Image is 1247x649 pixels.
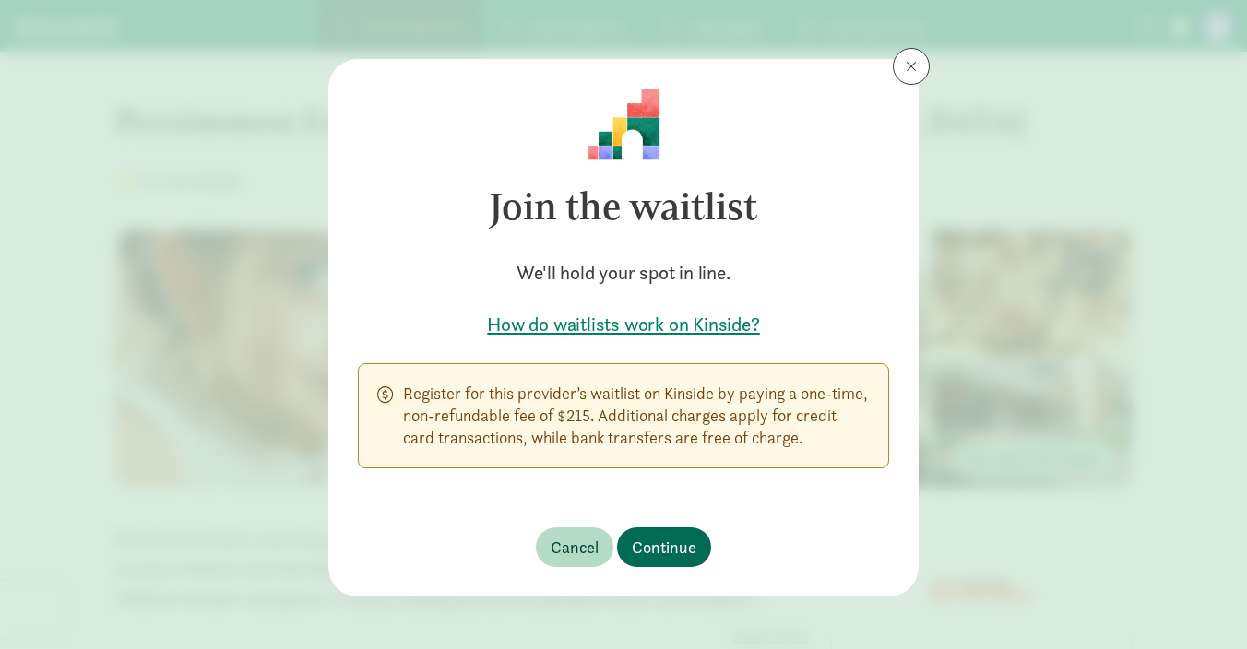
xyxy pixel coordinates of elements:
[536,527,613,567] button: Cancel
[358,260,889,286] h5: We'll hold your spot in line.
[358,312,889,337] a: How do waitlists work on Kinside?
[617,527,711,567] button: Continue
[403,383,870,449] p: Register for this provider’s waitlist on Kinside by paying a one-time, non-refundable fee of $215...
[632,535,696,560] span: Continue
[358,160,889,253] h3: Join the waitlist
[551,535,599,560] span: Cancel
